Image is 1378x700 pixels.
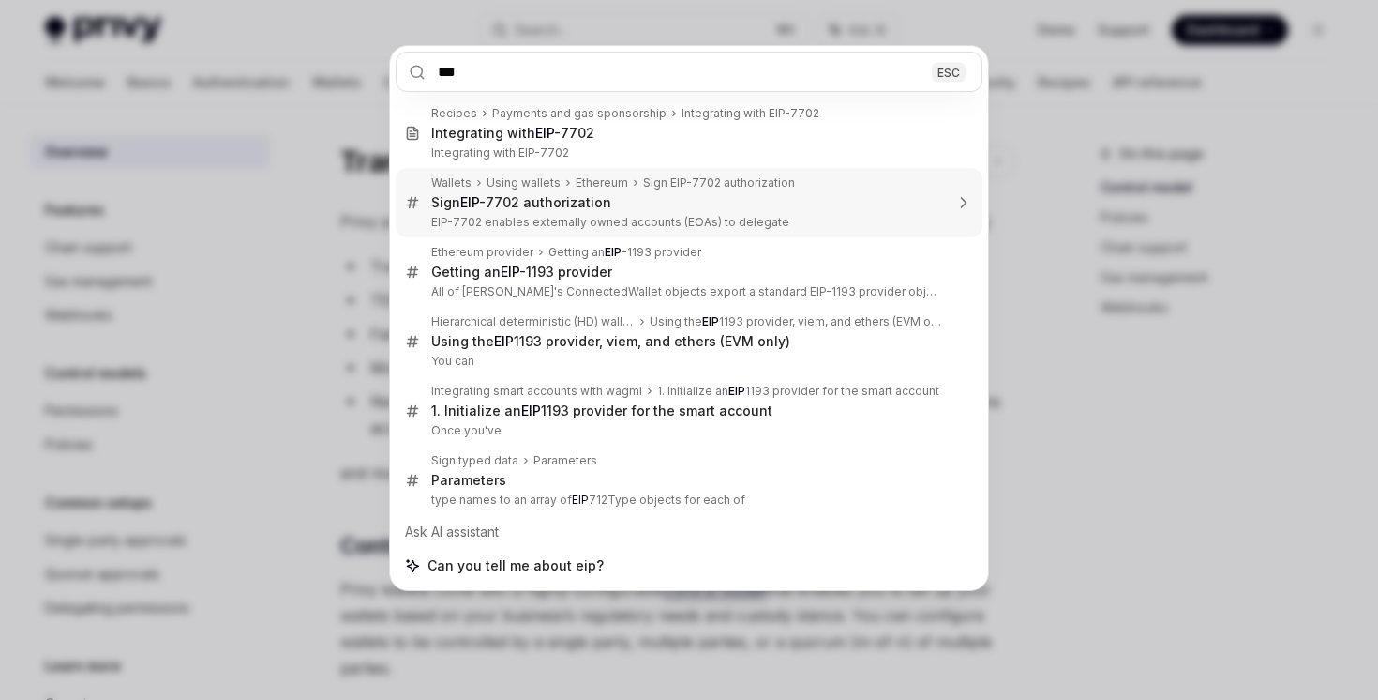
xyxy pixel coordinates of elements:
p: Integrating with EIP-7702 [431,145,943,160]
div: Integrating with EIP-7702 [682,106,819,121]
div: Parameters [431,472,506,489]
div: Ask AI assistant [396,515,982,549]
div: Ethereum provider [431,245,533,260]
div: Parameters [533,453,597,468]
div: Wallets [431,175,472,190]
div: Ethereum [576,175,628,190]
div: Using wallets [487,175,561,190]
span: Can you tell me about eip? [427,556,604,575]
b: EIP [572,493,589,507]
div: 1. Initialize an 1193 provider for the smart account [657,384,939,399]
b: EIP [728,384,745,398]
p: EIP-7702 enables externally owned accounts (EOAs) to delegate [431,215,943,230]
div: Sign typed data [431,453,518,468]
div: Hierarchical deterministic (HD) wallets [431,314,635,329]
b: EIP [494,333,514,349]
div: 1. Initialize an 1193 provider for the smart account [431,403,772,419]
b: EIP [501,264,519,280]
div: Getting an -1193 provider [431,264,612,281]
div: Using the 1193 provider, viem, and ethers (EVM only) [650,314,943,329]
div: Sign EIP-7702 authorization [643,175,795,190]
p: type names to an array of 712Type objects for each of [431,493,943,508]
div: Recipes [431,106,477,121]
b: EIP [605,245,622,259]
div: Sign -7702 authorization [431,194,611,211]
div: Integrating with -7702 [431,125,594,142]
div: Getting an -1193 provider [548,245,701,260]
div: Payments and gas sponsorship [492,106,667,121]
b: EIP [702,314,719,328]
div: Using the 1193 provider, viem, and ethers (EVM only) [431,333,790,350]
p: All of [PERSON_NAME]'s ConnectedWallet objects export a standard EIP-1193 provider object. This a... [431,284,943,299]
b: EIP [535,125,554,141]
div: Integrating smart accounts with wagmi [431,384,642,399]
p: Once you've [431,423,943,438]
b: EIP [521,403,541,418]
b: EIP [460,194,479,210]
p: You can [431,354,943,369]
div: ESC [932,62,966,82]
